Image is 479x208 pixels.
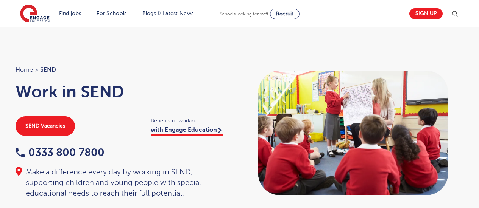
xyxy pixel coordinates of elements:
[40,65,56,75] span: SEND
[16,116,75,136] a: SEND Vacancies
[16,66,33,73] a: Home
[409,8,443,19] a: Sign up
[20,5,50,23] img: Engage Education
[16,65,232,75] nav: breadcrumb
[35,66,38,73] span: >
[151,116,232,125] span: Benefits of working
[270,9,300,19] a: Recruit
[16,167,232,199] div: Make a difference every day by working in SEND, supporting children and young people with special...
[276,11,293,17] span: Recruit
[151,126,223,136] a: with Engage Education
[16,146,105,158] a: 0333 800 7800
[97,11,126,16] a: For Schools
[16,82,232,101] h1: Work in SEND
[59,11,81,16] a: Find jobs
[220,11,268,17] span: Schools looking for staff
[142,11,194,16] a: Blogs & Latest News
